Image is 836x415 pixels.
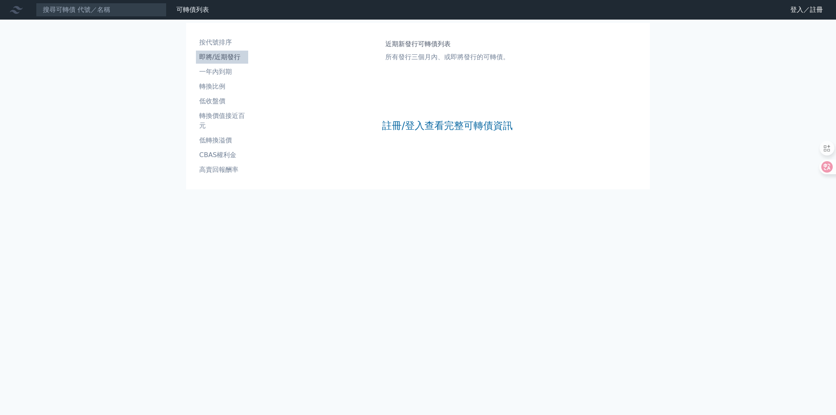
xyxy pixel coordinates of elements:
a: 註冊/登入查看完整可轉債資訊 [382,119,513,132]
h1: 近期新發行可轉債列表 [385,39,509,49]
li: 高賣回報酬率 [196,165,248,175]
p: 所有發行三個月內、或即將發行的可轉債。 [385,52,509,62]
input: 搜尋可轉債 代號／名稱 [36,3,167,17]
li: 一年內到期 [196,67,248,77]
a: 轉換比例 [196,80,248,93]
a: 一年內到期 [196,65,248,78]
a: 低轉換溢價 [196,134,248,147]
a: 低收盤價 [196,95,248,108]
a: 即將/近期發行 [196,51,248,64]
li: 即將/近期發行 [196,52,248,62]
li: 低收盤價 [196,96,248,106]
a: 可轉債列表 [176,6,209,13]
a: 轉換價值接近百元 [196,109,248,132]
li: CBAS權利金 [196,150,248,160]
li: 按代號排序 [196,38,248,47]
a: 登入／註冊 [784,3,829,16]
li: 轉換價值接近百元 [196,111,248,131]
a: 按代號排序 [196,36,248,49]
li: 低轉換溢價 [196,135,248,145]
a: CBAS權利金 [196,149,248,162]
a: 高賣回報酬率 [196,163,248,176]
li: 轉換比例 [196,82,248,91]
